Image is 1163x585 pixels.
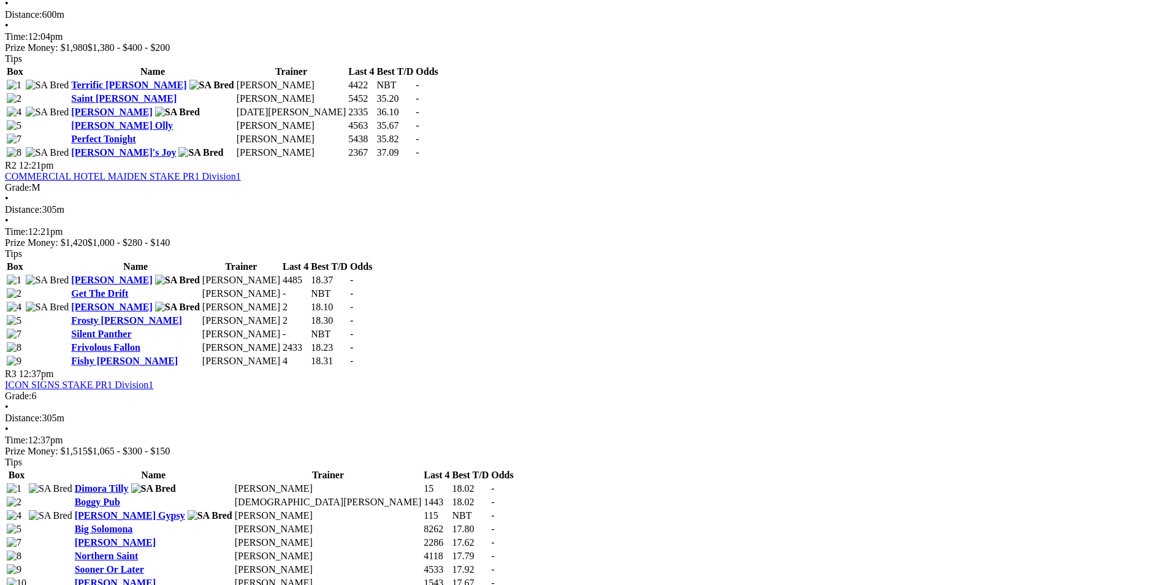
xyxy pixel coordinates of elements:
span: - [491,510,494,521]
div: 600m [5,9,1158,20]
td: [PERSON_NAME] [234,564,422,576]
img: 2 [7,497,21,508]
td: 4533 [423,564,450,576]
img: SA Bred [131,483,176,494]
a: Frosty [PERSON_NAME] [71,315,182,326]
span: 12:21pm [19,160,54,170]
a: Silent Panther [71,329,131,339]
th: Last 4 [348,66,375,78]
span: Grade: [5,182,32,193]
a: [PERSON_NAME] [71,275,152,285]
span: • [5,402,9,412]
span: - [416,134,419,144]
td: [PERSON_NAME] [202,301,281,313]
a: Frivolous Fallon [71,342,140,353]
img: 1 [7,483,21,494]
div: M [5,182,1158,193]
td: 2 [282,301,309,313]
td: 4422 [348,79,375,91]
td: [PERSON_NAME] [202,274,281,286]
td: 18.02 [451,483,489,495]
a: Get The Drift [71,288,128,299]
span: - [416,80,419,90]
img: 4 [7,510,21,521]
div: 12:21pm [5,226,1158,237]
td: [PERSON_NAME] [234,550,422,562]
span: - [416,120,419,131]
span: - [350,329,353,339]
td: [PERSON_NAME] [236,79,347,91]
img: SA Bred [26,302,69,313]
td: 18.30 [310,315,348,327]
a: [PERSON_NAME] [75,537,156,548]
td: [PERSON_NAME] [236,120,347,132]
td: 2 [282,315,309,327]
img: SA Bred [26,147,69,158]
span: - [491,551,494,561]
td: 18.37 [310,274,348,286]
span: $1,380 - $400 - $200 [88,42,170,53]
td: 5452 [348,93,375,105]
a: [PERSON_NAME] [71,302,152,312]
img: 5 [7,120,21,131]
img: SA Bred [26,275,69,286]
span: Tips [5,53,22,64]
td: NBT [310,328,348,340]
span: - [416,107,419,117]
span: • [5,20,9,31]
a: [PERSON_NAME] [71,107,152,117]
span: R2 [5,160,17,170]
img: 7 [7,329,21,340]
span: Distance: [5,413,42,423]
td: [PERSON_NAME] [236,93,347,105]
td: [PERSON_NAME] [234,483,422,495]
span: - [350,342,353,353]
td: 5438 [348,133,375,145]
a: Terrific [PERSON_NAME] [71,80,186,90]
th: Last 4 [282,261,309,273]
img: 9 [7,356,21,367]
td: 15 [423,483,450,495]
span: Grade: [5,391,32,401]
span: Time: [5,31,28,42]
img: 4 [7,107,21,118]
th: Odds [349,261,373,273]
div: 305m [5,413,1158,424]
td: NBT [376,79,414,91]
img: SA Bred [155,302,200,313]
span: - [491,497,494,507]
span: R3 [5,369,17,379]
th: Odds [490,469,514,481]
img: SA Bred [155,275,200,286]
td: [PERSON_NAME] [202,355,281,367]
img: SA Bred [155,107,200,118]
a: Sooner Or Later [75,564,144,575]
a: Big Solomona [75,524,133,534]
span: Time: [5,226,28,237]
img: 8 [7,551,21,562]
a: COMMERCIAL HOTEL MAIDEN STAKE PR1 Division1 [5,171,241,182]
span: - [416,93,419,104]
td: 35.67 [376,120,414,132]
th: Best T/D [376,66,414,78]
img: SA Bred [29,510,72,521]
img: SA Bred [29,483,72,494]
td: 8262 [423,523,450,535]
img: SA Bred [188,510,232,521]
div: 12:04pm [5,31,1158,42]
img: SA Bred [178,147,223,158]
span: $1,065 - $300 - $150 [88,446,170,456]
img: SA Bred [26,107,69,118]
img: 8 [7,342,21,353]
span: Distance: [5,9,42,20]
td: 1443 [423,496,450,508]
th: Trainer [202,261,281,273]
th: Name [71,66,234,78]
div: 305m [5,204,1158,215]
td: 2433 [282,342,309,354]
td: 35.82 [376,133,414,145]
div: 6 [5,391,1158,402]
span: • [5,215,9,226]
td: 4 [282,355,309,367]
img: 1 [7,80,21,91]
